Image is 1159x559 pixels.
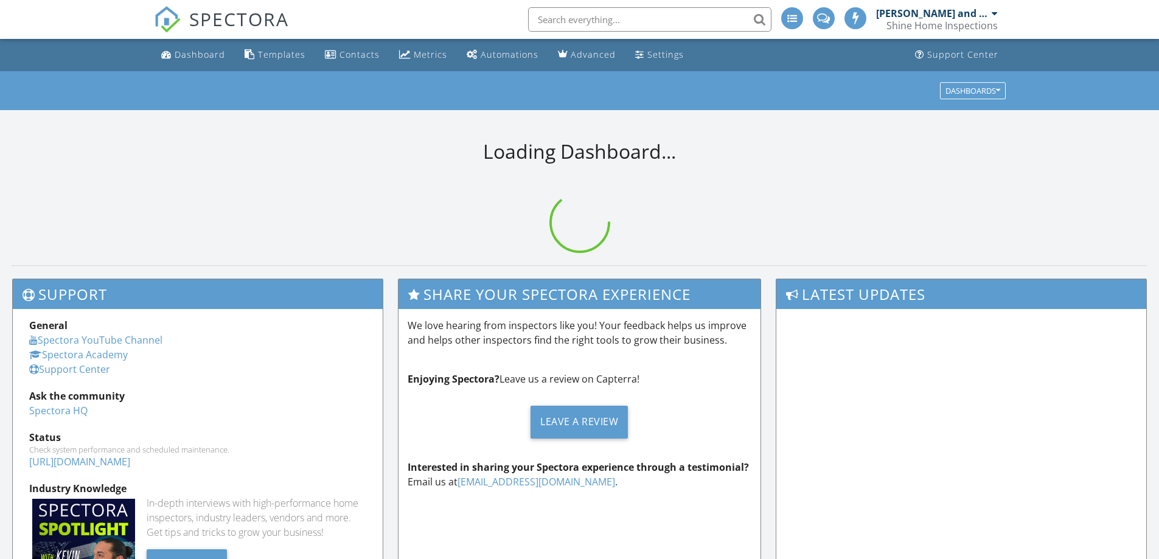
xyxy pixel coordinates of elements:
a: Advanced [553,44,621,66]
a: SPECTORA [154,16,289,42]
div: In-depth interviews with high-performance home inspectors, industry leaders, vendors and more. Ge... [147,496,366,540]
div: Support Center [927,49,998,60]
button: Dashboards [940,82,1006,99]
div: Industry Knowledge [29,481,366,496]
div: Automations [481,49,538,60]
div: Settings [647,49,684,60]
a: Metrics [394,44,452,66]
a: Dashboard [156,44,230,66]
div: Leave a Review [531,406,628,439]
a: Leave a Review [408,396,752,448]
a: Spectora Academy [29,348,128,361]
div: Advanced [571,49,616,60]
div: Shine Home Inspections [886,19,998,32]
input: Search everything... [528,7,771,32]
a: Support Center [910,44,1003,66]
p: We love hearing from inspectors like you! Your feedback helps us improve and helps other inspecto... [408,318,752,347]
h3: Latest Updates [776,279,1146,309]
a: Settings [630,44,689,66]
div: Check system performance and scheduled maintenance. [29,445,366,454]
a: Templates [240,44,310,66]
a: Contacts [320,44,385,66]
div: Templates [258,49,305,60]
a: [URL][DOMAIN_NAME] [29,455,130,468]
strong: Interested in sharing your Spectora experience through a testimonial? [408,460,749,474]
div: Status [29,430,366,445]
a: Support Center [29,363,110,376]
img: The Best Home Inspection Software - Spectora [154,6,181,33]
h3: Support [13,279,383,309]
p: Leave us a review on Capterra! [408,372,752,386]
p: Email us at . [408,460,752,489]
div: Contacts [339,49,380,60]
span: SPECTORA [189,6,289,32]
div: Dashboards [945,86,1000,95]
strong: General [29,319,68,332]
div: Dashboard [175,49,225,60]
div: [PERSON_NAME] and [PERSON_NAME] [876,7,989,19]
a: Spectora YouTube Channel [29,333,162,347]
a: [EMAIL_ADDRESS][DOMAIN_NAME] [458,475,615,488]
div: Ask the community [29,389,366,403]
strong: Enjoying Spectora? [408,372,499,386]
div: Metrics [414,49,447,60]
h3: Share Your Spectora Experience [399,279,761,309]
a: Spectora HQ [29,404,88,417]
a: Automations (Advanced) [462,44,543,66]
